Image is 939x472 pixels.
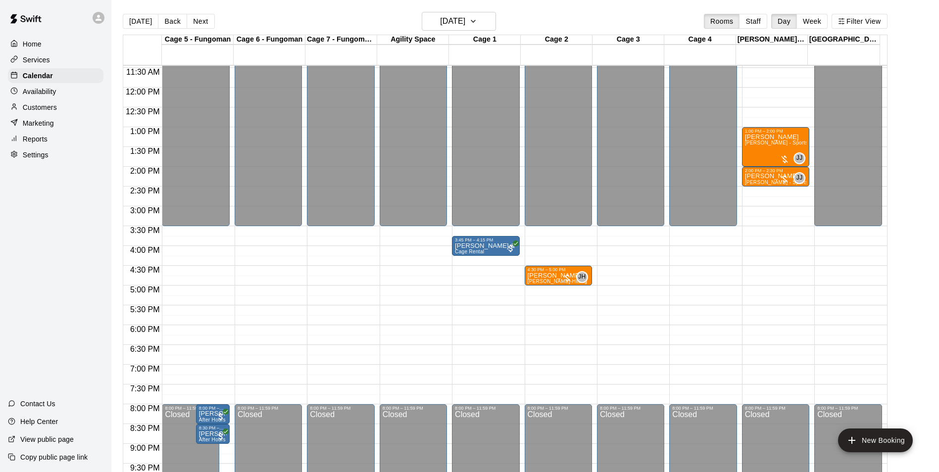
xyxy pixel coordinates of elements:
[8,52,103,67] a: Services
[128,345,162,353] span: 6:30 PM
[796,14,828,29] button: Week
[128,147,162,155] span: 1:30 PM
[165,406,216,411] div: 8:00 PM – 11:59 PM
[576,271,588,283] div: Jeremy Hazelbaker
[808,35,880,45] div: [GEOGRAPHIC_DATA]
[745,180,881,185] span: [PERSON_NAME] - Sports Performance Training (30 min)
[310,406,371,411] div: 8:00 PM – 11:59 PM
[216,412,226,422] span: All customers have paid
[238,406,299,411] div: 8:00 PM – 11:59 PM
[23,150,49,160] p: Settings
[123,107,162,116] span: 12:30 PM
[771,14,797,29] button: Day
[383,406,444,411] div: 8:00 PM – 11:59 PM
[128,384,162,393] span: 7:30 PM
[23,134,48,144] p: Reports
[123,88,162,96] span: 12:00 PM
[128,464,162,472] span: 9:30 PM
[305,35,377,45] div: Cage 7 - Fungoman/HitTrax
[20,434,74,444] p: View public page
[128,226,162,235] span: 3:30 PM
[528,406,589,411] div: 8:00 PM – 11:59 PM
[196,404,230,424] div: 8:00 PM – 8:30 PM: Samantha Anthony
[797,172,805,184] span: Josh Jones
[199,406,227,411] div: 8:00 PM – 8:30 PM
[704,14,740,29] button: Rooms
[23,87,56,96] p: Availability
[793,152,805,164] div: Josh Jones
[506,243,516,253] span: All customers have paid
[162,35,234,45] div: Cage 5 - Fungoman
[128,167,162,175] span: 2:00 PM
[832,14,887,29] button: Filter View
[23,71,53,81] p: Calendar
[8,100,103,115] a: Customers
[528,267,589,272] div: 4:30 PM – 5:00 PM
[8,116,103,131] a: Marketing
[128,365,162,373] span: 7:00 PM
[593,35,664,45] div: Cage 3
[797,152,805,164] span: Josh Jones
[8,68,103,83] a: Calendar
[23,39,42,49] p: Home
[20,452,88,462] p: Copy public page link
[745,129,806,134] div: 1:00 PM – 2:00 PM
[234,35,305,45] div: Cage 6 - Fungoman
[158,14,187,29] button: Back
[23,102,57,112] p: Customers
[793,172,805,184] div: Josh Jones
[20,417,58,426] p: Help Center
[8,132,103,146] a: Reports
[128,246,162,254] span: 4:00 PM
[128,404,162,413] span: 8:00 PM
[128,187,162,195] span: 2:30 PM
[8,37,103,51] a: Home
[817,406,879,411] div: 8:00 PM – 11:59 PM
[455,249,484,254] span: Cage Rental
[578,272,586,282] span: JH
[580,271,588,283] span: Jeremy Hazelbaker
[128,325,162,333] span: 6:00 PM
[128,127,162,136] span: 1:00 PM
[455,237,516,242] div: 3:45 PM – 4:15 PM
[528,279,608,284] span: [PERSON_NAME]-Hitting (30 min)
[742,167,809,187] div: 2:00 PM – 2:30 PM: Lisa Morse
[521,35,593,45] div: Cage 2
[128,424,162,432] span: 8:30 PM
[452,236,519,256] div: 3:45 PM – 4:15 PM: Cage Rental
[196,424,230,444] div: 8:30 PM – 9:00 PM: Samantha Anthony
[742,127,809,167] div: 1:00 PM – 2:00 PM: Junior Mayes
[422,12,496,31] button: [DATE]
[796,153,803,163] span: JJ
[123,14,158,29] button: [DATE]
[23,118,54,128] p: Marketing
[20,399,55,409] p: Contact Us
[440,14,465,28] h6: [DATE]
[199,425,227,430] div: 8:30 PM – 9:00 PM
[199,437,278,442] span: After Hours Access for FungoMan
[838,428,913,452] button: add
[736,35,808,45] div: [PERSON_NAME] - Agility
[739,14,767,29] button: Staff
[600,406,661,411] div: 8:00 PM – 11:59 PM
[796,173,803,183] span: JJ
[664,35,736,45] div: Cage 4
[449,35,521,45] div: Cage 1
[455,406,516,411] div: 8:00 PM – 11:59 PM
[745,140,881,145] span: [PERSON_NAME] - Sports Performance Training (60 min)
[8,84,103,99] a: Availability
[128,285,162,294] span: 5:00 PM
[128,444,162,452] span: 9:00 PM
[525,266,592,285] div: 4:30 PM – 5:00 PM: Nolan Horvath
[672,406,734,411] div: 8:00 PM – 11:59 PM
[8,147,103,162] a: Settings
[128,206,162,215] span: 3:00 PM
[199,417,278,423] span: After Hours Access for FungoMan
